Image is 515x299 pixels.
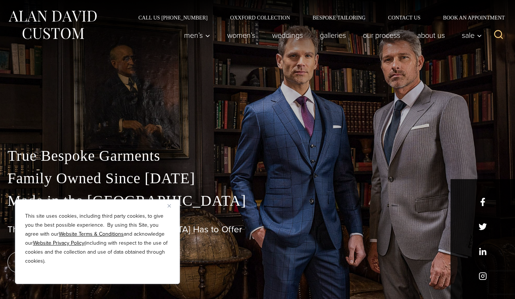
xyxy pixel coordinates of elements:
[301,15,377,20] a: Bespoke Tailoring
[59,230,124,238] a: Website Terms & Conditions
[168,201,177,210] button: Close
[127,15,508,20] nav: Secondary Navigation
[377,15,432,20] a: Contact Us
[127,15,219,20] a: Call Us [PHONE_NUMBER]
[7,8,97,42] img: Alan David Custom
[311,28,355,43] a: Galleries
[462,31,482,39] span: Sale
[432,15,508,20] a: Book an Appointment
[184,31,210,39] span: Men’s
[355,28,409,43] a: Our Process
[7,224,508,235] h1: The Best Custom Suits [GEOGRAPHIC_DATA] Has to Offer
[33,239,84,247] a: Website Privacy Policy
[219,28,264,43] a: Women’s
[264,28,311,43] a: weddings
[219,15,301,20] a: Oxxford Collection
[25,212,170,266] p: This site uses cookies, including third party cookies, to give you the best possible experience. ...
[409,28,454,43] a: About Us
[176,28,486,43] nav: Primary Navigation
[7,145,508,212] p: True Bespoke Garments Family Owned Since [DATE] Made in the [GEOGRAPHIC_DATA]
[168,204,171,208] img: Close
[490,26,508,44] button: View Search Form
[7,252,112,273] a: book an appointment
